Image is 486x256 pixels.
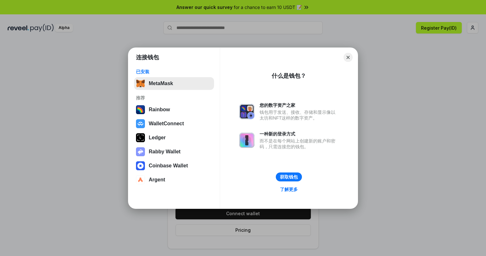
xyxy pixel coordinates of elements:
div: MetaMask [149,81,173,86]
img: svg+xml,%3Csvg%20width%3D%2228%22%20height%3D%2228%22%20viewBox%3D%220%200%2028%2028%22%20fill%3D... [136,161,145,170]
div: 而不是在每个网站上创建新的账户和密码，只需连接您的钱包。 [260,138,339,150]
div: 获取钱包 [280,174,298,180]
img: svg+xml,%3Csvg%20xmlns%3D%22http%3A%2F%2Fwww.w3.org%2F2000%2Fsvg%22%20fill%3D%22none%22%20viewBox... [239,104,254,119]
a: 了解更多 [276,185,302,194]
button: Ledger [134,131,214,144]
div: 已安装 [136,69,212,75]
img: svg+xml,%3Csvg%20width%3D%2228%22%20height%3D%2228%22%20viewBox%3D%220%200%2028%2028%22%20fill%3D... [136,175,145,184]
div: Coinbase Wallet [149,163,188,169]
div: Rainbow [149,107,170,113]
img: svg+xml,%3Csvg%20xmlns%3D%22http%3A%2F%2Fwww.w3.org%2F2000%2Fsvg%22%20fill%3D%22none%22%20viewBox... [239,133,254,148]
div: Argent [149,177,165,183]
h1: 连接钱包 [136,54,159,61]
div: Rabby Wallet [149,149,181,155]
div: 钱包用于发送、接收、存储和显示像以太坊和NFT这样的数字资产。 [260,109,339,121]
button: Coinbase Wallet [134,159,214,172]
img: svg+xml,%3Csvg%20width%3D%2228%22%20height%3D%2228%22%20viewBox%3D%220%200%2028%2028%22%20fill%3D... [136,119,145,128]
img: svg+xml,%3Csvg%20xmlns%3D%22http%3A%2F%2Fwww.w3.org%2F2000%2Fsvg%22%20width%3D%2228%22%20height%3... [136,133,145,142]
button: Close [344,53,353,62]
div: 了解更多 [280,187,298,192]
div: Ledger [149,135,166,141]
div: 推荐 [136,95,212,101]
div: 一种新的登录方式 [260,131,339,137]
div: 您的数字资产之家 [260,102,339,108]
button: 获取钱包 [276,172,302,181]
div: 什么是钱包？ [272,72,306,80]
button: MetaMask [134,77,214,90]
img: svg+xml,%3Csvg%20xmlns%3D%22http%3A%2F%2Fwww.w3.org%2F2000%2Fsvg%22%20fill%3D%22none%22%20viewBox... [136,147,145,156]
button: Argent [134,173,214,186]
button: Rabby Wallet [134,145,214,158]
img: svg+xml,%3Csvg%20width%3D%22120%22%20height%3D%22120%22%20viewBox%3D%220%200%20120%20120%22%20fil... [136,105,145,114]
img: svg+xml,%3Csvg%20fill%3D%22none%22%20height%3D%2233%22%20viewBox%3D%220%200%2035%2033%22%20width%... [136,79,145,88]
button: WalletConnect [134,117,214,130]
div: WalletConnect [149,121,184,127]
button: Rainbow [134,103,214,116]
